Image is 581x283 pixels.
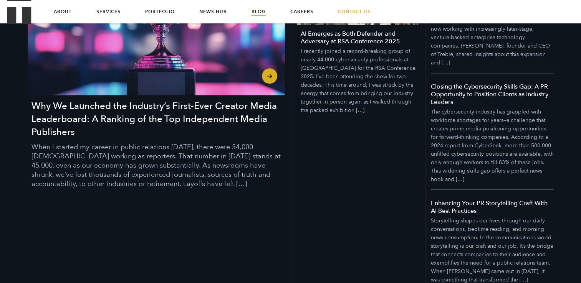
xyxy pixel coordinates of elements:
[31,143,285,189] p: When I started my career in public relations [DATE], there were 54,000 [DEMOGRAPHIC_DATA] working...
[31,100,285,139] h3: Why We Launched the Industry’s First-Ever Creator Media Leaderboard: A Ranking of the Top Indepen...
[431,199,554,215] h5: Enhancing Your PR Storytelling Craft With AI Best Practices
[431,83,554,106] h5: Closing the Cybersecurity Skills Gap: A PR Opportunity to Position Clients as Industry Leaders
[431,108,554,184] p: The cybersecurity industry has grappled with workforce shortages for years—a challenge that creat...
[301,47,419,115] p: I recently joined a record-breaking group of nearly 44,000 cybersecurity professionals at [GEOGRA...
[431,73,554,190] a: Closing the Cybersecurity Skills Gap: A PR Opportunity to Position Clients as Industry Leaders
[301,30,419,45] h4: AI Emerges as Both Defender and Adversary at RSA Conference 2025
